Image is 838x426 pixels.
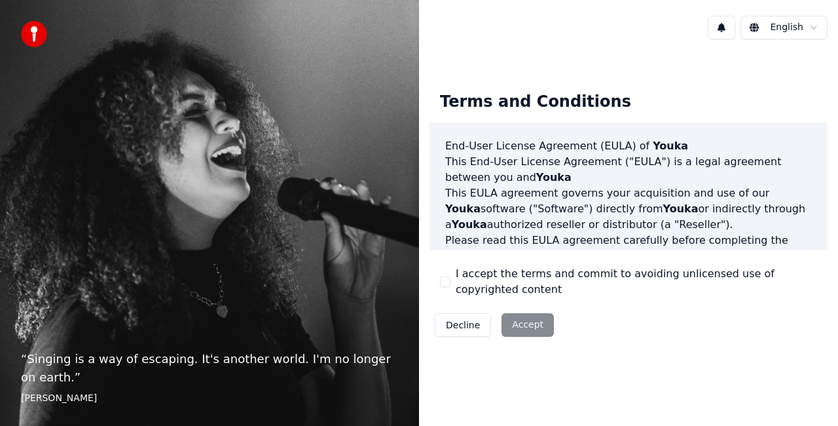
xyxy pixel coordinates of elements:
span: Youka [536,171,572,184]
span: Youka [452,218,487,231]
span: Youka [445,203,481,215]
p: This End-User License Agreement ("EULA") is a legal agreement between you and [445,154,812,185]
div: Terms and Conditions [429,81,642,123]
h3: End-User License Agreement (EULA) of [445,138,812,154]
footer: [PERSON_NAME] [21,392,398,405]
img: youka [21,21,47,47]
p: This EULA agreement governs your acquisition and use of our software ("Software") directly from o... [445,185,812,233]
span: Youka [663,203,699,215]
label: I accept the terms and commit to avoiding unlicensed use of copyrighted content [456,266,817,298]
p: “ Singing is a way of escaping. It's another world. I'm no longer on earth. ” [21,350,398,387]
span: Youka [653,140,688,152]
button: Decline [435,313,491,337]
span: Youka [625,250,661,262]
p: Please read this EULA agreement carefully before completing the installation process and using th... [445,233,812,296]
